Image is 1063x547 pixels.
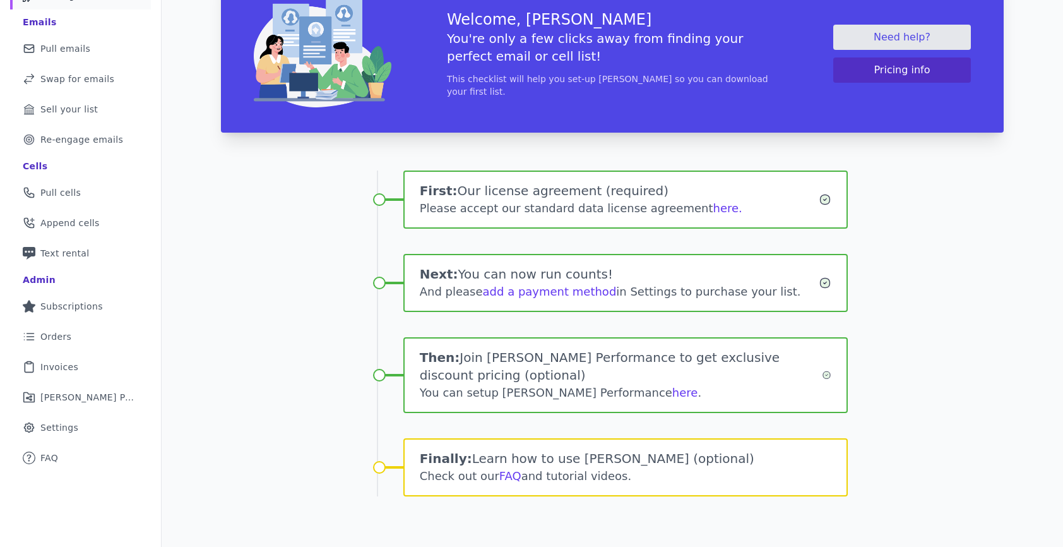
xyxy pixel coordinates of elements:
[833,57,971,83] button: Pricing info
[420,450,832,467] h1: Learn how to use [PERSON_NAME] (optional)
[420,265,819,283] h1: You can now run counts!
[10,292,151,320] a: Subscriptions
[420,267,458,282] span: Next:
[420,384,822,402] div: You can setup [PERSON_NAME] Performance .
[420,283,819,301] div: And please in Settings to purchase your list.
[10,65,151,93] a: Swap for emails
[10,179,151,207] a: Pull cells
[10,444,151,472] a: FAQ
[10,414,151,442] a: Settings
[420,467,832,485] div: Check out our and tutorial videos.
[40,73,114,85] span: Swap for emails
[447,9,778,30] h3: Welcome, [PERSON_NAME]
[40,452,58,464] span: FAQ
[40,300,103,313] span: Subscriptions
[420,183,458,198] span: First:
[10,323,151,351] a: Orders
[10,95,151,123] a: Sell your list
[447,73,778,98] p: This checklist will help you set-up [PERSON_NAME] so you can download your first list.
[10,383,151,411] a: [PERSON_NAME] Performance
[10,239,151,267] a: Text rental
[40,217,100,229] span: Append cells
[40,330,71,343] span: Orders
[420,182,819,200] h1: Our license agreement (required)
[499,469,521,483] a: FAQ
[40,247,90,260] span: Text rental
[10,126,151,153] a: Re-engage emails
[40,421,78,434] span: Settings
[23,16,57,28] div: Emails
[10,35,151,63] a: Pull emails
[40,133,123,146] span: Re-engage emails
[40,186,81,199] span: Pull cells
[10,353,151,381] a: Invoices
[23,160,47,172] div: Cells
[40,391,136,404] span: [PERSON_NAME] Performance
[420,349,822,384] h1: Join [PERSON_NAME] Performance to get exclusive discount pricing (optional)
[420,200,819,217] div: Please accept our standard data license agreement
[447,30,778,65] h5: You're only a few clicks away from finding your perfect email or cell list!
[833,25,971,50] a: Need help?
[10,209,151,237] a: Append cells
[40,42,90,55] span: Pull emails
[420,451,472,466] span: Finally:
[40,361,78,373] span: Invoices
[23,273,56,286] div: Admin
[672,386,698,399] a: here
[40,103,98,116] span: Sell your list
[420,350,460,365] span: Then:
[483,285,617,298] a: add a payment method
